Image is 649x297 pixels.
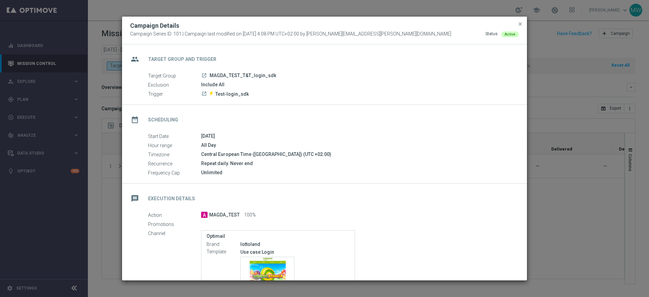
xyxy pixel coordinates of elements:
a: launch [201,73,207,79]
i: group [129,53,141,65]
label: Brand [207,242,240,248]
span: Campaign Series ID: 101 | Campaign last modified on [DATE] 4:08 PM UTC+02:00 by [PERSON_NAME][EMA... [130,31,451,37]
div: All Day [201,142,514,148]
span: 100% [244,212,256,218]
h2: Scheduling [148,117,178,123]
h2: Campaign Details [130,22,179,30]
div: Status: [485,31,499,37]
a: launch [201,91,207,97]
label: Optimail [207,233,350,239]
span: A [201,212,208,218]
span: Test-login_sdk [215,91,249,97]
label: Promotions [148,221,201,227]
div: Central European Time ([GEOGRAPHIC_DATA]) (UTC +02:00) [201,151,514,158]
span: Active [505,32,515,37]
span: MAGDA_TEST_T&T_login_sdk [210,73,276,79]
span: close [518,21,523,27]
label: Hour range [148,142,201,148]
label: Recurrence [148,161,201,167]
label: Channel [148,230,201,236]
label: Action [148,212,201,218]
span: MAGDA_TEST [209,212,240,218]
h2: Target Group and Trigger [148,56,216,63]
div: Repeat daily. Never end [201,160,514,167]
i: launch [201,73,207,78]
label: Template [207,249,240,255]
div: Unlimited [201,169,514,176]
colored-tag: Active [501,31,519,37]
label: Frequency Cap [148,170,201,176]
div: lottoland [240,241,350,248]
label: Trigger [148,91,201,97]
label: Timezone [148,152,201,158]
div: [DATE] [201,133,514,139]
h2: Execution Details [148,196,195,202]
i: date_range [129,114,141,126]
label: Start Date [148,133,201,139]
label: Target Group [148,73,201,79]
i: launch [201,91,207,96]
p: Use case Login [240,249,350,255]
label: Exclusion [148,82,201,88]
i: message [129,192,141,205]
div: Include All [201,81,514,88]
